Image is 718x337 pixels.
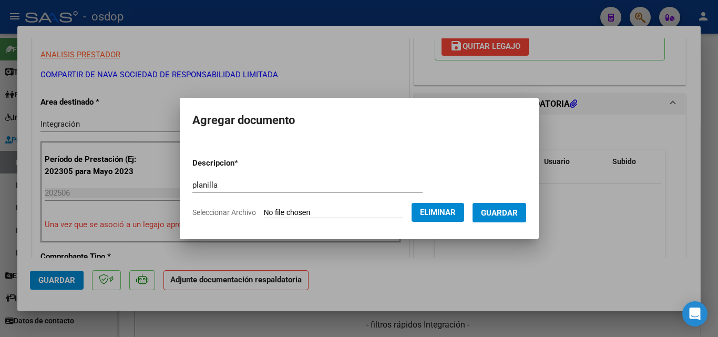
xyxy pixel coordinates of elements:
p: Descripcion [192,157,293,169]
span: Eliminar [420,208,456,217]
button: Eliminar [412,203,464,222]
span: Seleccionar Archivo [192,208,256,217]
h2: Agregar documento [192,110,526,130]
button: Guardar [473,203,526,222]
div: Open Intercom Messenger [682,301,707,326]
span: Guardar [481,208,518,218]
